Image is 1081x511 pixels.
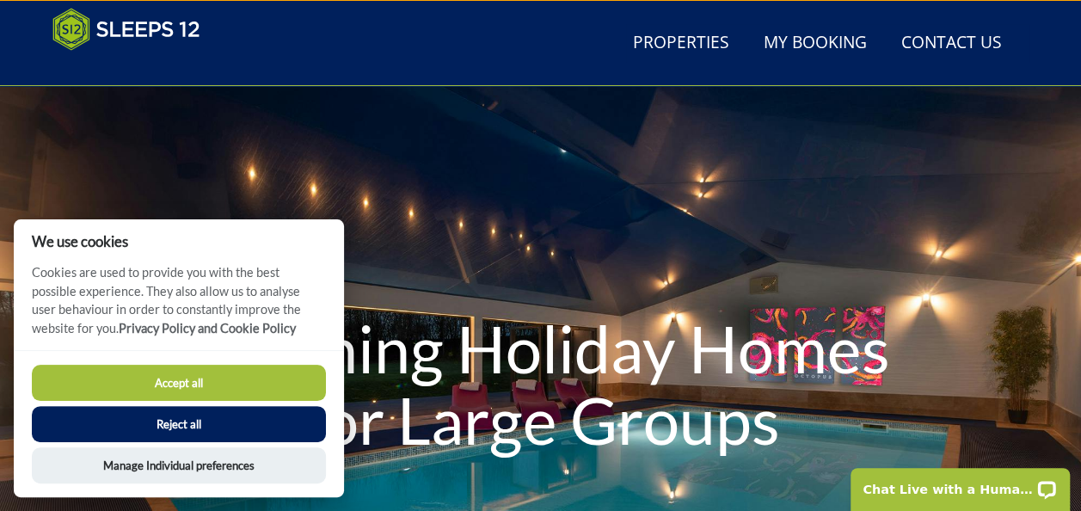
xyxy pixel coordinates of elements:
[119,321,296,336] a: Privacy Policy and Cookie Policy
[894,24,1009,63] a: Contact Us
[52,8,200,51] img: Sleeps 12
[44,61,224,76] iframe: Customer reviews powered by Trustpilot
[32,365,326,401] button: Accept all
[32,447,326,483] button: Manage Individual preferences
[32,406,326,442] button: Reject all
[626,24,736,63] a: Properties
[757,24,874,63] a: My Booking
[163,279,919,490] h1: Stunning Holiday Homes for Large Groups
[14,263,344,350] p: Cookies are used to provide you with the best possible experience. They also allow us to analyse ...
[14,233,344,249] h2: We use cookies
[839,457,1081,511] iframe: LiveChat chat widget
